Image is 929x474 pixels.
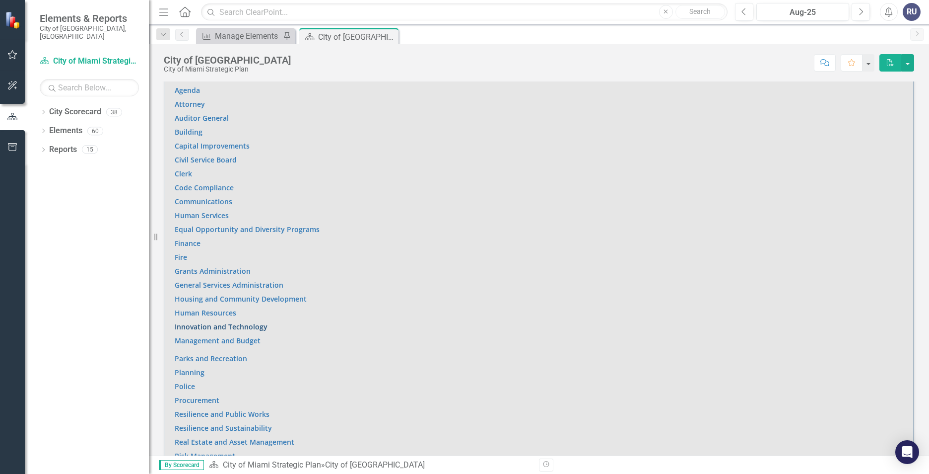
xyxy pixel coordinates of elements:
[106,108,122,116] div: 38
[175,280,283,290] a: General Services Administration
[175,354,247,363] a: Parks and Recreation
[223,460,321,470] a: City of Miami Strategic Plan
[689,7,711,15] span: Search
[175,211,229,220] a: Human Services
[175,197,232,206] a: Communications
[215,30,280,42] div: Manage Elements
[175,368,204,377] a: Planning
[325,460,425,470] div: City of [GEOGRAPHIC_DATA]
[199,30,280,42] a: Manage Elements
[175,437,294,447] a: Real Estate and Asset Management
[175,183,234,192] a: Code Compliance
[40,12,139,24] span: Elements & Reports
[175,155,237,164] a: Civil Service Board
[175,322,267,331] a: Innovation and Technology
[159,460,204,470] span: By Scorecard
[175,294,307,304] a: Housing and Community Development
[40,79,139,96] input: Search Below...
[175,308,236,317] a: Human Resources
[175,141,250,151] a: Capital Improvements
[175,409,269,419] a: Resilience and Public Works
[164,55,291,66] div: City of [GEOGRAPHIC_DATA]
[40,56,139,67] a: City of Miami Strategic Plan
[175,395,219,405] a: Procurement
[756,3,849,21] button: Aug-25
[164,66,291,73] div: City of Miami Strategic Plan
[760,6,846,18] div: Aug-25
[675,5,725,19] button: Search
[175,169,192,178] a: Clerk
[175,238,200,248] a: Finance
[87,127,103,135] div: 60
[175,252,187,262] a: Fire
[175,266,251,276] a: Grants Administration
[175,423,272,433] a: Resilience and Sustainability
[201,3,728,21] input: Search ClearPoint...
[895,440,919,464] div: Open Intercom Messenger
[175,336,261,345] a: Management and Budget
[175,451,235,461] a: Risk Management
[82,146,98,154] div: 15
[175,99,205,109] a: Attorney
[175,85,200,95] a: Agenda
[49,106,101,118] a: City Scorecard
[318,31,396,43] div: City of [GEOGRAPHIC_DATA]
[209,460,531,471] div: »
[49,125,82,137] a: Elements
[5,11,22,29] img: ClearPoint Strategy
[903,3,921,21] button: RU
[49,144,77,156] a: Reports
[175,127,202,137] a: Building
[175,113,229,123] a: Auditor General
[40,24,139,41] small: City of [GEOGRAPHIC_DATA], [GEOGRAPHIC_DATA]
[175,225,320,234] a: Equal Opportunity and Diversity Programs
[175,382,195,391] a: Police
